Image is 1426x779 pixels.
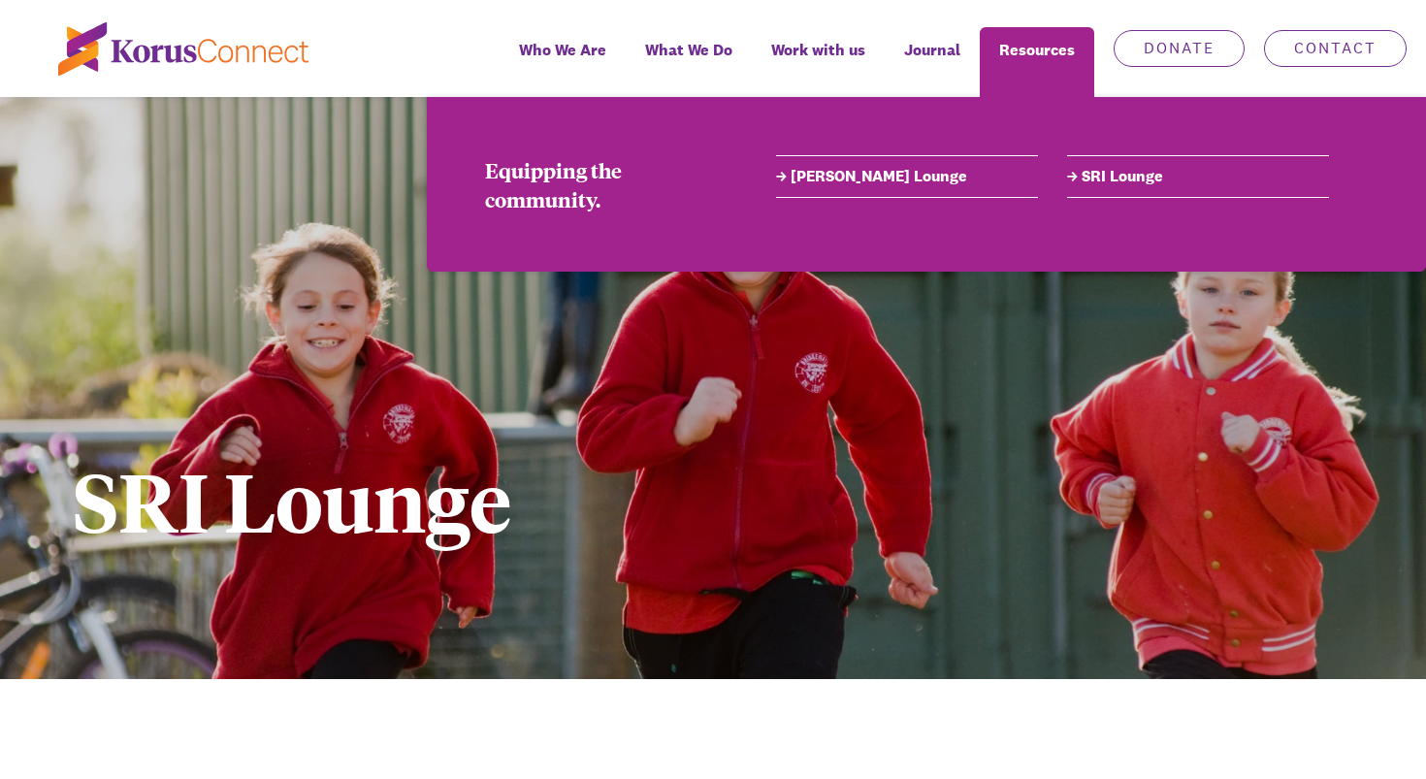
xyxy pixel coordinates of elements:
[1264,30,1407,67] a: Contact
[771,36,865,64] span: Work with us
[73,459,1026,540] h1: SRI Lounge
[752,27,885,97] a: Work with us
[1067,165,1329,188] a: SRI Lounge
[519,36,606,64] span: Who We Are
[485,155,718,213] div: Equipping the community.
[626,27,752,97] a: What We Do
[58,22,308,76] img: korus-connect%2Fc5177985-88d5-491d-9cd7-4a1febad1357_logo.svg
[500,27,626,97] a: Who We Are
[904,36,960,64] span: Journal
[645,36,732,64] span: What We Do
[1114,30,1245,67] a: Donate
[980,27,1094,97] div: Resources
[776,165,1038,188] a: [PERSON_NAME] Lounge
[885,27,980,97] a: Journal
